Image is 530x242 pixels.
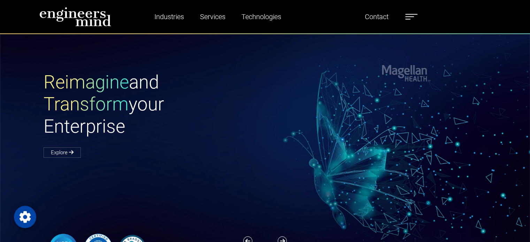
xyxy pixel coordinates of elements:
a: Explore [44,147,81,158]
h1: and your Enterprise [44,71,265,138]
span: Transform [44,93,129,115]
a: Technologies [239,9,284,25]
a: Contact [362,9,391,25]
a: Services [197,9,228,25]
img: logo [39,7,111,26]
span: Reimagine [44,71,129,93]
a: Industries [152,9,187,25]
